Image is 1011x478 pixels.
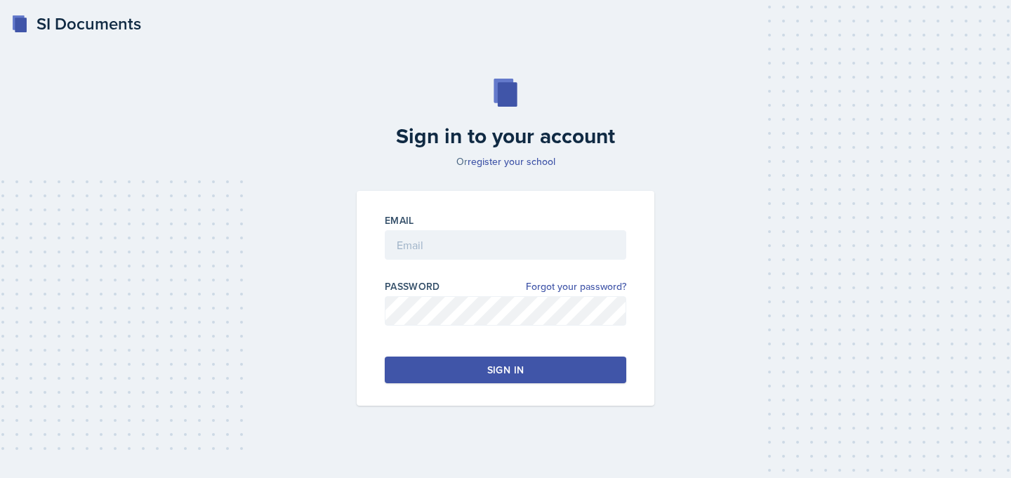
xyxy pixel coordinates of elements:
h2: Sign in to your account [348,124,663,149]
button: Sign in [385,357,626,383]
div: Sign in [487,363,524,377]
label: Email [385,213,414,227]
a: SI Documents [11,11,141,36]
label: Password [385,279,440,293]
input: Email [385,230,626,260]
a: register your school [468,154,555,168]
p: Or [348,154,663,168]
a: Forgot your password? [526,279,626,294]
